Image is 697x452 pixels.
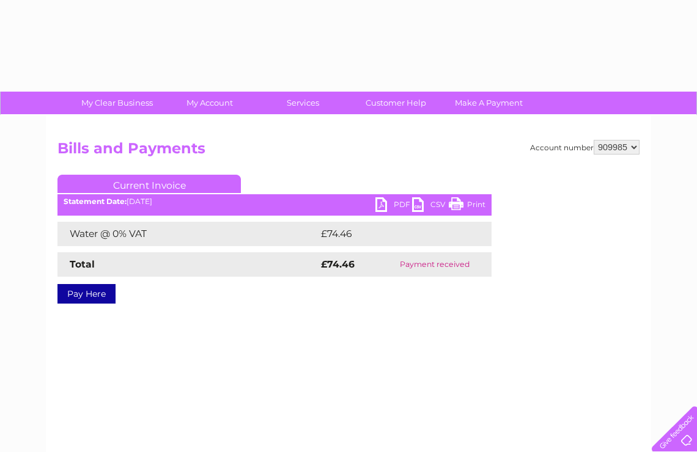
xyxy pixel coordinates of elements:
[57,222,318,246] td: Water @ 0% VAT
[70,258,95,270] strong: Total
[412,197,449,215] a: CSV
[57,284,116,304] a: Pay Here
[57,175,241,193] a: Current Invoice
[530,140,640,155] div: Account number
[160,92,260,114] a: My Account
[318,222,467,246] td: £74.46
[64,197,127,206] b: Statement Date:
[57,140,640,163] h2: Bills and Payments
[57,197,492,206] div: [DATE]
[253,92,353,114] a: Services
[321,258,355,270] strong: £74.46
[345,92,446,114] a: Customer Help
[375,197,412,215] a: PDF
[438,92,539,114] a: Make A Payment
[449,197,485,215] a: Print
[67,92,168,114] a: My Clear Business
[378,252,492,277] td: Payment received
